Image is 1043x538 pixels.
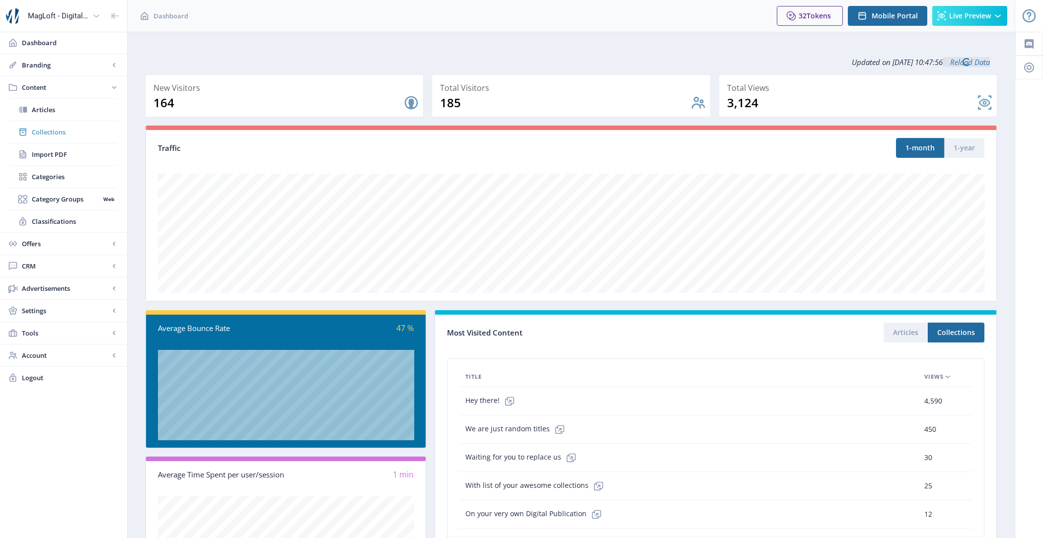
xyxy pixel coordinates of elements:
div: 185 [440,95,690,111]
span: 450 [924,423,936,435]
span: Dashboard [153,11,188,21]
button: 1-year [944,138,984,158]
a: Category GroupsWeb [10,188,117,210]
button: 32Tokens [777,6,843,26]
span: Mobile Portal [872,12,918,20]
span: 25 [924,480,932,492]
div: 1 min [286,469,414,480]
div: New Visitors [153,81,419,95]
span: Branding [22,60,109,70]
span: Advertisements [22,283,109,293]
span: 47 % [396,323,414,334]
div: Most Visited Content [447,325,716,340]
nb-badge: Web [100,194,117,204]
span: Classifications [32,216,117,226]
span: Category Groups [32,194,100,204]
span: With list of your awesome collections [465,476,608,496]
button: Collections [928,323,984,342]
div: Average Bounce Rate [158,323,286,334]
div: 3,124 [727,95,977,111]
span: Live Preview [949,12,991,20]
div: 164 [153,95,403,111]
span: Tokens [807,11,831,20]
span: Import PDF [32,149,117,159]
button: Mobile Portal [848,6,927,26]
span: On your very own Digital Publication [465,504,606,524]
div: MagLoft - Digital Magazine [28,5,88,27]
span: Tools [22,328,109,338]
div: Total Views [727,81,993,95]
button: 1-month [896,138,944,158]
span: CRM [22,261,109,271]
span: 12 [924,508,932,520]
a: Import PDF [10,143,117,165]
span: Logout [22,373,119,383]
div: Updated on [DATE] 10:47:56 [145,50,997,74]
span: Views [924,371,944,383]
span: Title [465,371,482,383]
a: Classifications [10,210,117,232]
span: Account [22,350,109,360]
span: Waiting for you to replace us [465,448,581,468]
span: 4,590 [924,395,942,407]
a: Articles [10,99,117,121]
div: Total Visitors [440,81,706,95]
span: Articles [32,105,117,115]
span: 30 [924,452,932,464]
a: Collections [10,121,117,143]
div: Average Time Spent per user/session [158,469,286,480]
button: Articles [884,323,928,342]
span: Categories [32,172,117,182]
div: Traffic [158,142,571,154]
button: Live Preview [932,6,1007,26]
span: Settings [22,306,109,316]
span: We are just random titles [465,419,570,439]
span: Dashboard [22,38,119,48]
span: Content [22,82,109,92]
span: Offers [22,239,109,249]
span: Collections [32,127,117,137]
a: Categories [10,166,117,188]
img: properties.app_icon.png [6,8,22,24]
a: Reload Data [943,57,990,67]
span: Hey there! [465,391,520,411]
